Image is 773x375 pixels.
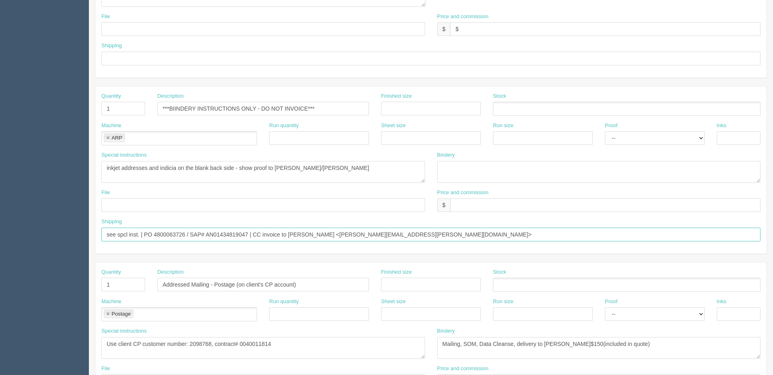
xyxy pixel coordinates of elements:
label: Quantity [101,92,121,100]
label: Inks [717,122,727,130]
label: Shipping [101,218,122,226]
label: Run size [493,122,514,130]
label: Bindery [437,151,455,159]
label: Sheet size [381,122,406,130]
label: Proof [605,298,617,306]
label: Stock [493,268,506,276]
label: File [101,13,110,21]
div: $ [437,198,451,212]
label: Run size [493,298,514,306]
label: Bindery [437,327,455,335]
label: Price and commission [437,365,489,373]
div: ARP [112,135,122,140]
label: Quantity [101,268,121,276]
label: File [101,365,110,373]
label: Proof [605,122,617,130]
label: Run quantity [269,122,299,130]
label: Price and commission [437,13,489,21]
label: Finished size [381,92,412,100]
label: Finished size [381,268,412,276]
label: Special instructions [101,327,147,335]
div: Postage [112,311,131,316]
label: Stock [493,92,506,100]
label: Description [157,92,183,100]
label: Special instructions [101,151,147,159]
label: Sheet size [381,298,406,306]
label: Machine [101,298,121,306]
label: Inks [717,298,727,306]
label: Run quantity [269,298,299,306]
label: Machine [101,122,121,130]
label: Price and commission [437,189,489,197]
label: File [101,189,110,197]
label: Description [157,268,183,276]
div: $ [437,22,451,36]
label: Shipping [101,42,122,50]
